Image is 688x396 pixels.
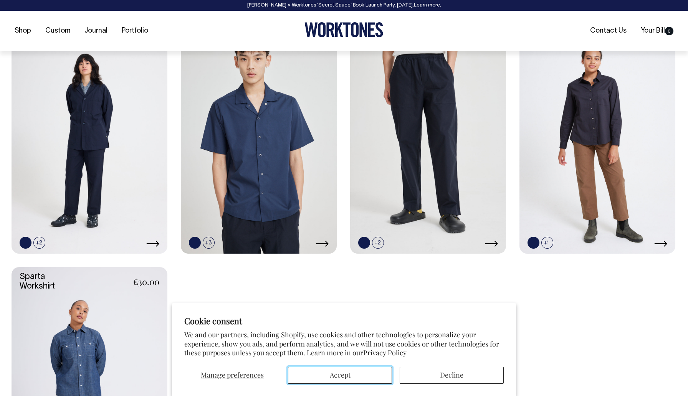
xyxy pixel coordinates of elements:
p: We and our partners, including Shopify, use cookies and other technologies to personalize your ex... [184,330,504,357]
a: Your Bill0 [638,25,676,37]
a: Privacy Policy [363,348,407,357]
a: Learn more [414,3,440,8]
a: Portfolio [119,25,151,37]
span: Manage preferences [201,370,264,379]
button: Accept [288,367,392,384]
span: +3 [203,237,215,249]
a: Custom [42,25,73,37]
div: [PERSON_NAME] × Worktones ‘Secret Sauce’ Book Launch Party, [DATE]. . [8,3,680,8]
button: Decline [400,367,504,384]
span: 0 [665,27,673,35]
a: Shop [12,25,34,37]
a: Journal [81,25,111,37]
span: +2 [33,237,45,249]
a: Contact Us [587,25,630,37]
span: +1 [541,237,553,249]
span: +2 [372,237,384,249]
h2: Cookie consent [184,315,504,326]
button: Manage preferences [184,367,280,384]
